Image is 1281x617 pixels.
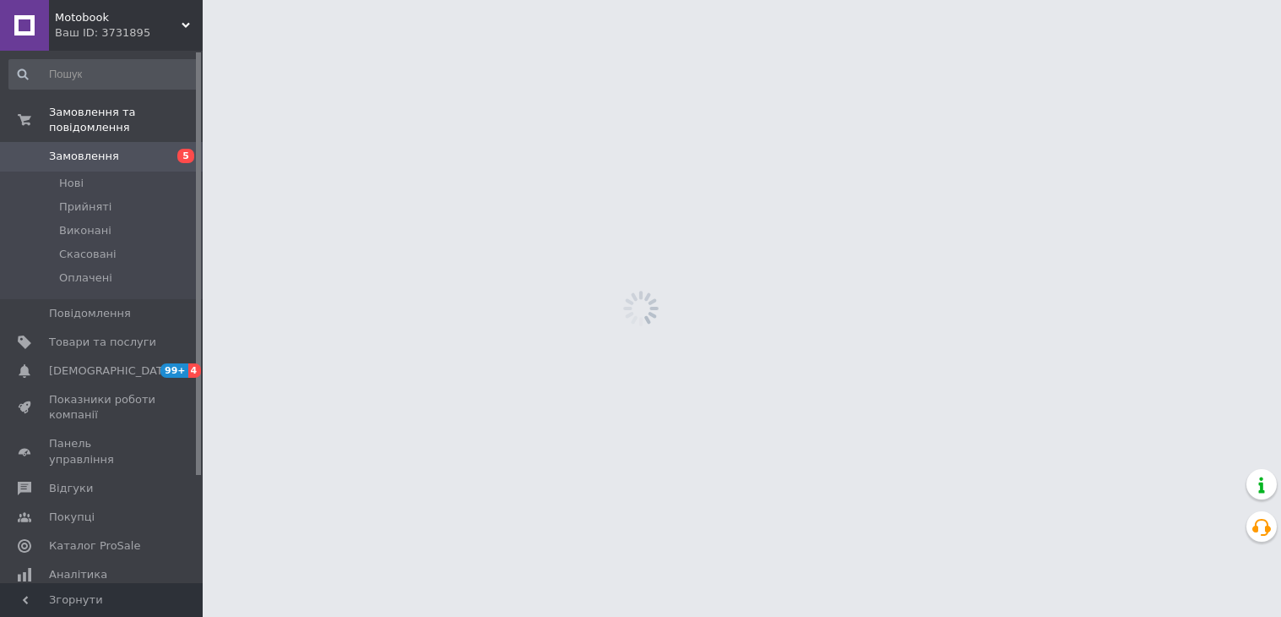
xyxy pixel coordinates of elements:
span: 99+ [160,363,188,378]
span: 4 [188,363,202,378]
div: Ваш ID: 3731895 [55,25,203,41]
span: [DEMOGRAPHIC_DATA] [49,363,174,379]
span: 5 [177,149,194,163]
span: Motobook [55,10,182,25]
span: Нові [59,176,84,191]
span: Каталог ProSale [49,538,140,554]
span: Відгуки [49,481,93,496]
span: Повідомлення [49,306,131,321]
span: Оплачені [59,270,112,286]
span: Виконані [59,223,111,238]
span: Замовлення та повідомлення [49,105,203,135]
span: Товари та послуги [49,335,156,350]
span: Показники роботи компанії [49,392,156,423]
span: Покупці [49,510,95,525]
span: Скасовані [59,247,117,262]
span: Аналітика [49,567,107,582]
span: Панель управління [49,436,156,467]
span: Замовлення [49,149,119,164]
input: Пошук [8,59,199,90]
span: Прийняті [59,199,111,215]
